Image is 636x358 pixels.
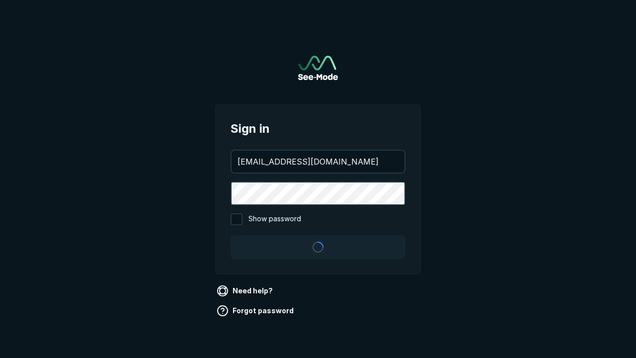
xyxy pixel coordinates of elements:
a: Forgot password [215,303,298,319]
span: Sign in [231,120,405,138]
span: Show password [248,213,301,225]
a: Need help? [215,283,277,299]
a: Go to sign in [298,56,338,80]
img: See-Mode Logo [298,56,338,80]
input: your@email.com [232,151,404,173]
